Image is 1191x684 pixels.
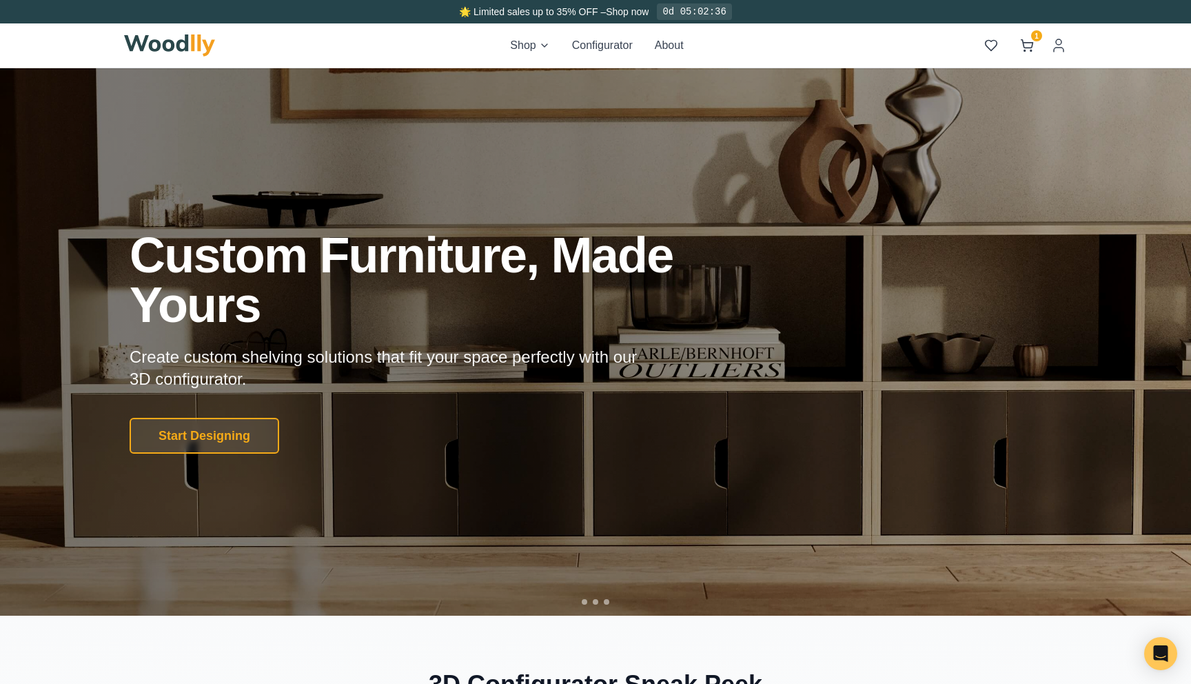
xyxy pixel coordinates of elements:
p: Create custom shelving solutions that fit your space perfectly with our 3D configurator. [130,346,659,390]
button: About [655,37,684,54]
div: Open Intercom Messenger [1144,637,1177,670]
button: Start Designing [130,418,279,454]
img: Woodlly [124,34,215,57]
div: 0d 05:02:36 [657,3,731,20]
h1: Custom Furniture, Made Yours [130,230,747,330]
a: Shop now [606,6,649,17]
span: 1 [1031,30,1042,41]
button: 1 [1015,33,1039,58]
button: Configurator [572,37,633,54]
button: Shop [510,37,549,54]
span: 🌟 Limited sales up to 35% OFF – [459,6,606,17]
